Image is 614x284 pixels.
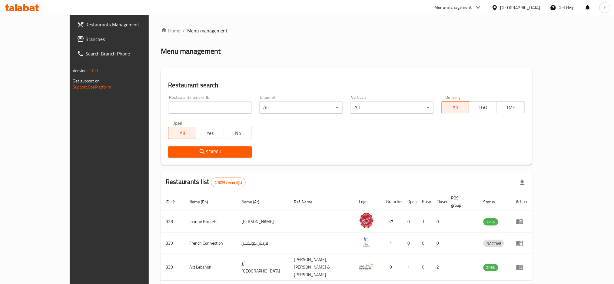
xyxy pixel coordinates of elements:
button: No [224,127,252,139]
td: 1 [381,232,403,254]
span: TGO [472,103,495,112]
div: Menu [516,239,527,247]
div: All [350,102,434,114]
span: TMP [499,103,523,112]
span: Ref. Name [294,198,320,205]
div: Menu [516,264,527,271]
span: Get support on: [73,77,101,85]
span: INACTIVE [483,240,504,247]
span: Version: [73,67,88,75]
td: 0 [417,254,432,281]
label: Upsell [172,121,184,125]
img: Johnny Rockets [359,213,374,228]
td: 0 [432,232,446,254]
span: Branches [85,35,168,43]
td: [PERSON_NAME],[PERSON_NAME] & [PERSON_NAME] [289,254,354,281]
a: Support.OpsPlatform [73,83,111,91]
td: 9 [381,254,403,281]
span: All [444,103,467,112]
span: Yes [199,129,222,138]
div: Menu [516,218,527,225]
th: Open [403,192,417,211]
button: TMP [497,101,525,113]
span: No [227,129,250,138]
button: Search [168,146,252,158]
button: TGO [469,101,497,113]
span: Name (Ar) [241,198,267,205]
button: All [441,101,470,113]
td: 328 [161,211,184,232]
li: / [183,27,185,34]
div: [GEOGRAPHIC_DATA] [500,4,540,11]
span: 41025 record(s) [211,180,245,185]
td: 1 [417,211,432,232]
th: Branches [381,192,403,211]
span: Name (En) [189,198,216,205]
td: 0 [417,232,432,254]
button: Yes [196,127,224,139]
span: OPEN [483,264,498,271]
label: Delivery [446,95,461,99]
h2: Menu management [161,46,221,56]
span: Search Branch Phone [85,50,168,57]
th: Busy [417,192,432,211]
input: Search for restaurant name or ID.. [168,102,252,114]
span: Search [173,148,247,156]
div: All [259,102,343,114]
nav: breadcrumb [161,27,532,34]
th: Action [511,192,532,211]
h2: Restaurant search [168,81,525,90]
a: Search Branch Phone [72,46,172,61]
h2: Restaurants list [166,177,246,187]
span: OPEN [483,219,498,226]
th: Logo [354,192,381,211]
img: Arz Lebanon [359,259,374,274]
span: All [171,129,194,138]
span: POS group [451,194,471,209]
td: [PERSON_NAME] [237,211,289,232]
div: Total records count [211,178,246,187]
td: 339 [161,254,184,281]
button: All [168,127,196,139]
img: French Connection [359,234,374,249]
td: 0 [403,211,417,232]
td: Johnny Rockets [184,211,237,232]
th: Closed [432,192,446,211]
span: 1.0.0 [88,67,98,75]
td: French Connection [184,232,237,254]
td: 2 [432,254,446,281]
span: ID [166,198,177,205]
span: Status [483,198,503,205]
td: 37 [381,211,403,232]
span: F [604,4,606,11]
td: 1 [403,254,417,281]
td: 0 [403,232,417,254]
div: Menu-management [435,4,472,11]
a: Branches [72,32,172,46]
td: 330 [161,232,184,254]
td: فرنش كونكشن [237,232,289,254]
td: أرز [GEOGRAPHIC_DATA] [237,254,289,281]
span: Restaurants Management [85,21,168,28]
td: 0 [432,211,446,232]
td: Arz Lebanon [184,254,237,281]
a: Restaurants Management [72,17,172,32]
span: Menu management [187,27,227,34]
div: Export file [515,175,530,190]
